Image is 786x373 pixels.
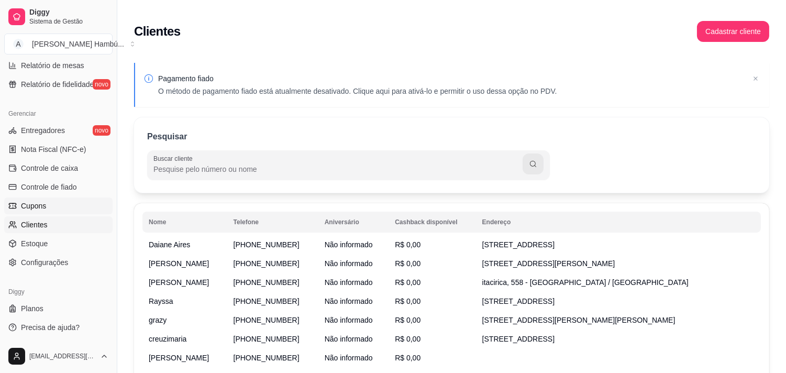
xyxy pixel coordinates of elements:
span: [PHONE_NUMBER] [234,335,300,343]
a: Relatório de fidelidadenovo [4,76,113,93]
span: Não informado [325,316,373,324]
a: Clientes [4,216,113,233]
th: Cashback disponível [389,212,475,233]
span: Não informado [325,259,373,268]
div: Gerenciar [4,105,113,122]
span: Não informado [325,335,373,343]
span: Controle de fiado [21,182,77,192]
span: Não informado [325,297,373,305]
span: Controle de caixa [21,163,78,173]
span: Não informado [325,354,373,362]
button: Cadastrar cliente [697,21,769,42]
a: Planos [4,300,113,317]
span: [PHONE_NUMBER] [234,297,300,305]
span: [EMAIL_ADDRESS][DOMAIN_NAME] [29,352,96,360]
span: Não informado [325,278,373,287]
h2: Clientes [134,23,181,40]
span: Sistema de Gestão [29,17,108,26]
span: [STREET_ADDRESS][PERSON_NAME] [482,259,615,268]
span: [PERSON_NAME] [149,259,209,268]
a: Estoque [4,235,113,252]
th: Endereço [476,212,761,233]
button: [EMAIL_ADDRESS][DOMAIN_NAME] [4,344,113,369]
a: Controle de fiado [4,179,113,195]
span: [STREET_ADDRESS] [482,297,555,305]
a: Nota Fiscal (NFC-e) [4,141,113,158]
span: R$ 0,00 [395,316,420,324]
p: Pesquisar [147,130,187,143]
p: Pagamento fiado [158,73,557,84]
label: Buscar cliente [153,154,196,163]
span: Nota Fiscal (NFC-e) [21,144,86,155]
p: O método de pagamento fiado está atualmente desativado. Clique aqui para ativá-lo e permitir o us... [158,86,557,96]
th: Nome [142,212,227,233]
span: Relatório de fidelidade [21,79,94,90]
a: Cupons [4,198,113,214]
span: Configurações [21,257,68,268]
span: R$ 0,00 [395,335,420,343]
div: [PERSON_NAME] Hambú ... [32,39,124,49]
a: Entregadoresnovo [4,122,113,139]
span: A [13,39,24,49]
span: [PHONE_NUMBER] [234,316,300,324]
span: R$ 0,00 [395,297,420,305]
div: Diggy [4,283,113,300]
span: Diggy [29,8,108,17]
span: Relatório de mesas [21,60,84,71]
th: Aniversário [318,212,389,233]
span: [PERSON_NAME] [149,354,209,362]
a: Configurações [4,254,113,271]
span: [STREET_ADDRESS][PERSON_NAME][PERSON_NAME] [482,316,676,324]
a: DiggySistema de Gestão [4,4,113,29]
span: Não informado [325,240,373,249]
span: [PHONE_NUMBER] [234,278,300,287]
a: Precisa de ajuda? [4,319,113,336]
span: Daiane Aires [149,240,190,249]
span: Clientes [21,220,48,230]
span: Entregadores [21,125,65,136]
span: creuzimaria [149,335,186,343]
th: Telefone [227,212,318,233]
span: [STREET_ADDRESS] [482,335,555,343]
span: [STREET_ADDRESS] [482,240,555,249]
button: Select a team [4,34,113,54]
a: Controle de caixa [4,160,113,177]
span: Estoque [21,238,48,249]
span: R$ 0,00 [395,240,420,249]
a: Relatório de mesas [4,57,113,74]
span: Planos [21,303,43,314]
span: Precisa de ajuda? [21,322,80,333]
span: grazy [149,316,167,324]
span: R$ 0,00 [395,259,420,268]
span: itacirica, 558 - [GEOGRAPHIC_DATA] / [GEOGRAPHIC_DATA] [482,278,689,287]
span: [PHONE_NUMBER] [234,240,300,249]
input: Buscar cliente [153,164,523,174]
span: Rayssa [149,297,173,305]
span: [PHONE_NUMBER] [234,259,300,268]
span: R$ 0,00 [395,354,420,362]
span: [PHONE_NUMBER] [234,354,300,362]
span: [PERSON_NAME] [149,278,209,287]
span: Cupons [21,201,46,211]
span: R$ 0,00 [395,278,420,287]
